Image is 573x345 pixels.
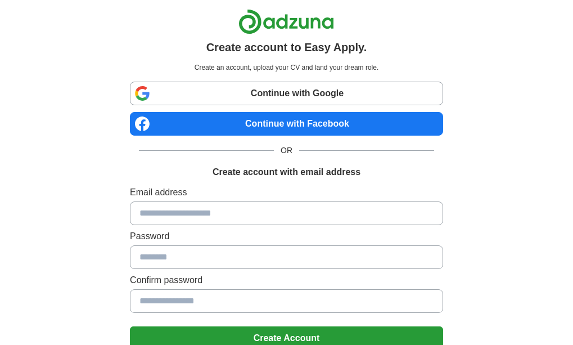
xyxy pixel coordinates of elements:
h1: Create account to Easy Apply. [206,39,367,56]
h1: Create account with email address [213,165,360,179]
p: Create an account, upload your CV and land your dream role. [132,62,441,73]
img: Adzuna logo [238,9,334,34]
span: OR [274,145,299,156]
a: Continue with Google [130,82,443,105]
label: Password [130,230,443,243]
label: Confirm password [130,274,443,287]
a: Continue with Facebook [130,112,443,136]
label: Email address [130,186,443,199]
